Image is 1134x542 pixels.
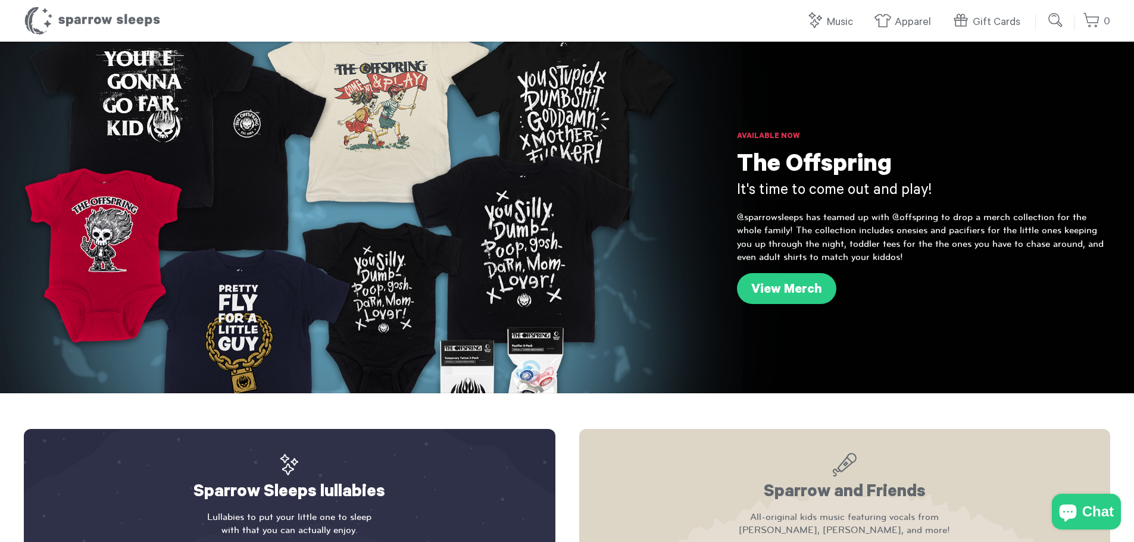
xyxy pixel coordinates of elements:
[48,524,532,537] span: with that you can actually enjoy.
[48,453,532,505] h2: Sparrow Sleeps lullabies
[737,273,836,304] a: View Merch
[737,211,1110,264] p: @sparrowsleeps has teamed up with @offspring to drop a merch collection for the whole family! The...
[1048,494,1124,532] inbox-online-store-chat: Shopify online store chat
[874,10,937,35] a: Apparel
[952,10,1026,35] a: Gift Cards
[603,524,1087,537] span: [PERSON_NAME], [PERSON_NAME], and more!
[48,510,532,537] p: Lullabies to put your little one to sleep
[737,152,1110,181] h1: The Offspring
[1044,8,1068,32] input: Submit
[24,6,161,36] h1: Sparrow Sleeps
[603,453,1087,505] h2: Sparrow and Friends
[1083,9,1110,35] a: 0
[737,131,1110,143] h6: Available Now
[737,181,1110,202] h3: It's time to come out and play!
[806,10,859,35] a: Music
[603,510,1087,537] p: All-original kids music featuring vocals from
